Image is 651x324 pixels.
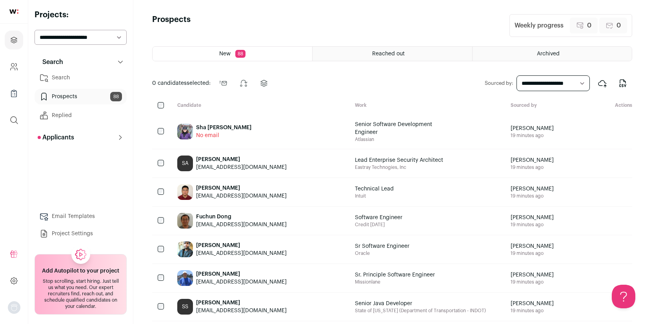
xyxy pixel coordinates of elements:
[196,270,287,278] div: [PERSON_NAME]
[38,133,74,142] p: Applicants
[219,51,231,57] span: New
[587,21,591,30] span: 0
[177,124,193,139] img: 9e951153a7f82c980025b8565197e579d5a2fd2d6966e32e421531abba8767d5.jpg
[196,192,287,200] div: [EMAIL_ADDRESS][DOMAIN_NAME]
[355,193,394,199] span: Intuit
[196,163,287,171] div: [EMAIL_ADDRESS][DOMAIN_NAME]
[35,226,127,242] a: Project Settings
[511,193,554,199] span: 19 minutes ago
[35,108,127,123] a: Replied
[177,299,193,315] div: SS
[511,132,554,139] span: 19 minutes ago
[355,300,449,308] span: Senior Java Developer
[152,79,211,87] span: selected:
[35,130,127,145] button: Applicants
[5,84,23,103] a: Company Lists
[473,47,632,61] a: Archived
[504,102,573,110] div: Sourced by
[177,156,193,171] div: SA
[35,254,127,315] a: Add Autopilot to your project Stop scrolling, start hiring. Just tell us what you need. Our exper...
[177,242,193,257] img: a0318cad0796d50ee41d2e4689585c9fb9d58dcab1dfe9380b857a73f771778b.jpg
[485,80,513,86] label: Sourced by:
[355,136,449,143] span: Atlassian
[171,102,349,110] div: Candidate
[5,57,23,76] a: Company and ATS Settings
[196,278,287,286] div: [EMAIL_ADDRESS][DOMAIN_NAME]
[613,74,632,93] button: Export to CSV
[177,184,193,200] img: d9712e11891e18b842caf1cad8848c9076a788f62efd3c33f98b7519490f8406
[573,102,632,110] div: Actions
[355,242,409,250] span: Sr Software Engineer
[38,57,63,67] p: Search
[593,74,612,93] button: Export to ATS
[196,249,287,257] div: [EMAIL_ADDRESS][DOMAIN_NAME]
[35,209,127,224] a: Email Templates
[511,308,554,314] span: 19 minutes ago
[196,221,287,229] div: [EMAIL_ADDRESS][DOMAIN_NAME]
[511,300,554,308] span: [PERSON_NAME]
[35,89,127,104] a: Prospects88
[152,81,187,86] span: 0 candidates
[196,184,287,192] div: [PERSON_NAME]
[196,132,251,139] div: No email
[355,164,443,170] span: Eastray Technogies, Inc
[355,308,486,314] span: State of [US_STATE] (Department of Transportation - INDOT)
[355,271,435,279] span: Sr. Principle Software Engineer
[152,14,191,37] h1: Prospects
[9,9,18,14] img: wellfound-shorthand-0d5821cbd27db2630d0214b213865d53afaa358527fdda9d0ea32b1df1b89c2c.svg
[616,21,621,30] span: 0
[355,156,443,164] span: Lead Enterprise Security Architect
[511,124,554,132] span: [PERSON_NAME]
[511,250,554,256] span: 19 minutes ago
[42,267,119,275] h2: Add Autopilot to your project
[612,285,635,308] iframe: Help Scout Beacon - Open
[196,299,287,307] div: [PERSON_NAME]
[235,50,245,58] span: 88
[511,279,554,285] span: 19 minutes ago
[8,301,20,314] img: nopic.png
[511,185,554,193] span: [PERSON_NAME]
[511,271,554,279] span: [PERSON_NAME]
[196,124,251,132] div: Sha [PERSON_NAME]
[355,214,402,221] span: Software Engineer
[35,70,127,86] a: Search
[511,164,554,170] span: 19 minutes ago
[8,301,20,314] button: Open dropdown
[35,9,127,20] h2: Projects:
[355,185,394,193] span: Technical Lead
[355,279,435,285] span: Missionlane
[313,47,472,61] a: Reached out
[355,221,402,228] span: Credit [DATE]
[511,221,554,228] span: 19 minutes ago
[196,213,287,221] div: Fuchun Dong
[372,51,405,57] span: Reached out
[177,270,193,286] img: aa38dbdbbd6c2e5ec6a3679774a29501d039475d5223e0a58295acab5e985556
[515,21,564,30] div: Weekly progress
[196,307,287,315] div: [EMAIL_ADDRESS][DOMAIN_NAME]
[511,242,554,250] span: [PERSON_NAME]
[177,213,193,229] img: 60cb5e62156aa4824a0d9b298aa3187a78c949104e02cd6508ddbb7772a65470
[355,121,449,136] span: Senior Software Development Engineer
[355,250,409,256] span: Oracle
[35,54,127,70] button: Search
[196,242,287,249] div: [PERSON_NAME]
[537,51,560,57] span: Archived
[196,156,287,163] div: [PERSON_NAME]
[349,102,505,110] div: Work
[110,92,122,101] span: 88
[5,31,23,49] a: Projects
[40,278,122,309] div: Stop scrolling, start hiring. Just tell us what you need. Our expert recruiters find, reach out, ...
[511,156,554,164] span: [PERSON_NAME]
[511,214,554,221] span: [PERSON_NAME]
